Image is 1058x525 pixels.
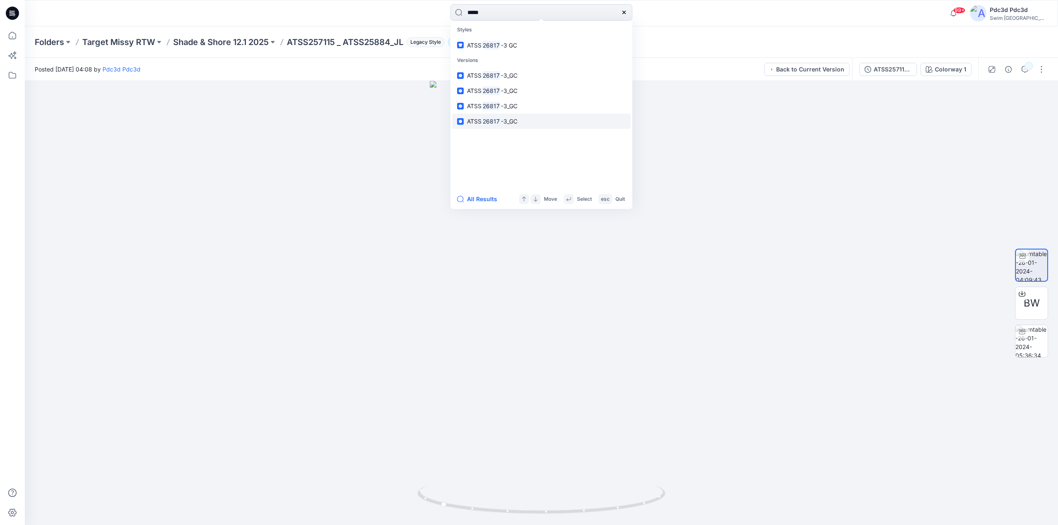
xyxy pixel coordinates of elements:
a: ATSS26817-3_GC [452,98,631,114]
span: -3_GC [501,118,517,125]
div: Swim [GEOGRAPHIC_DATA] [990,15,1048,21]
button: 18 [448,36,474,48]
img: turntable-26-01-2024-04:09:43 [1016,249,1047,281]
span: ATSS [467,72,481,79]
button: Details [1002,63,1015,76]
div: Pdc3d Pdc3d [990,5,1048,15]
mark: 26817 [481,71,501,80]
span: Posted [DATE] 04:08 by [35,65,141,74]
span: ATSS [467,102,481,109]
div: ATSS257115 _ ATSS25884_JL EDIT 01 [874,65,912,74]
img: turntable-26-01-2024-05:36:34 [1015,325,1048,357]
a: ATSS26817-3 GC [452,38,631,53]
a: Pdc3d Pdc3d [102,66,141,73]
span: ATSS [467,87,481,94]
div: Colorway 1 [935,65,966,74]
p: Versions [452,53,631,68]
p: Quit [615,195,625,204]
span: ATSS [467,118,481,125]
a: ATSS26817-3_GC [452,83,631,98]
mark: 26817 [481,101,501,111]
span: Legacy Style [407,37,445,47]
a: ATSS26817-3_GC [452,114,631,129]
a: Folders [35,36,64,48]
p: Styles [452,22,631,38]
button: ATSS257115 _ ATSS25884_JL EDIT 01 [859,63,917,76]
span: -3_GC [501,102,517,109]
span: -3_GC [501,87,517,94]
button: Legacy Style [403,36,445,48]
mark: 26817 [481,116,501,126]
button: Colorway 1 [920,63,972,76]
a: Shade & Shore 12.1 2025 [173,36,269,48]
mark: 26817 [481,86,501,95]
span: -3_GC [501,72,517,79]
p: Move [544,195,557,204]
p: esc [601,195,610,204]
p: ATSS257115 _ ATSS25884_JL [287,36,403,48]
span: -3 GC [501,42,517,49]
span: ATSS [467,42,481,49]
a: Target Missy RTW [82,36,155,48]
span: 99+ [953,7,965,14]
img: avatar [970,5,987,21]
button: Back to Current Version [764,63,850,76]
mark: 26817 [481,40,501,50]
p: Select [577,195,592,204]
span: BW [1024,296,1040,311]
a: ATSS26817-3_GC [452,68,631,83]
button: All Results [457,194,503,204]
